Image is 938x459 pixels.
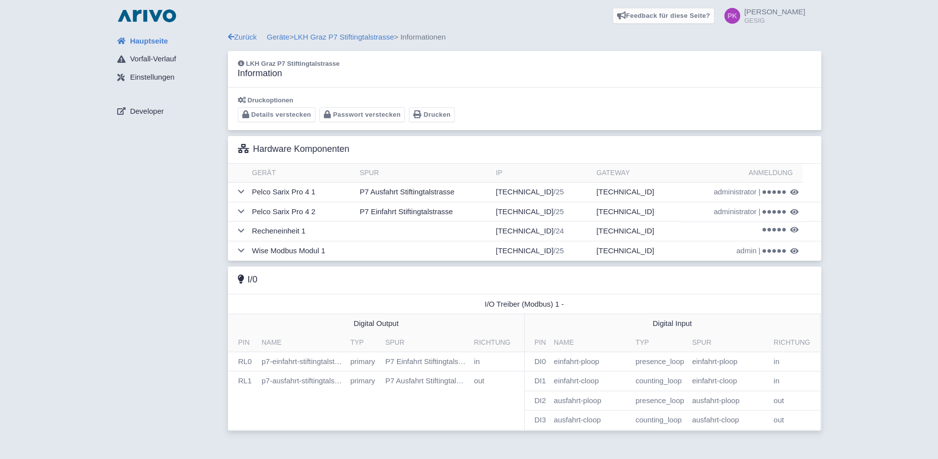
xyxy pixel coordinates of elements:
button: Drucken [409,107,455,123]
span: Developer [130,106,164,117]
td: | [679,202,803,222]
td: [TECHNICAL_ID] [492,202,593,222]
td: | [679,183,803,202]
span: p7-einfahrt-stiftingtalstrasse-primary [262,357,380,366]
span: 1 [535,376,546,385]
button: Passwort verstecken [319,107,405,123]
span: Spur: ausfahrt-ploop<br>Gate: ausfahrt [692,396,740,405]
td: [TECHNICAL_ID] [592,222,679,241]
button: Details verstecken [238,107,316,123]
th: Typ [631,333,688,352]
a: Feedback für diese Seite? [613,8,715,24]
a: Developer [109,102,228,121]
td: out [770,391,820,411]
td: out [770,411,820,430]
span: Passwort verstecken [333,111,401,118]
i: Aufklappen [238,208,244,215]
td: in [470,352,524,371]
th: Spur [356,164,491,183]
th: Typ [346,333,381,352]
span: ausfahrt-cloop [554,415,601,424]
span: administrator [714,206,757,218]
span: primary [350,357,375,366]
span: ausfahrt-ploop [554,396,601,405]
span: 255.255.255.128 [553,207,564,216]
span: Spur: einfahrt-cloop<br>Gate: einfahrt [692,376,737,385]
span: 3 [535,415,546,424]
a: Geräte [267,33,290,41]
span: Hauptseite [130,36,168,47]
td: | [679,241,803,261]
span: 255.255.255.128 [553,246,564,255]
td: Recheneinheit 1 [248,222,356,241]
th: Richtung [470,333,524,352]
span: admin [736,245,757,257]
td: [TECHNICAL_ID] [592,241,679,261]
td: Wise Modbus Modul 1 [248,241,356,261]
span: primary [350,376,375,385]
small: GESIG [744,17,805,24]
td: [TECHNICAL_ID] [492,183,593,202]
a: [PERSON_NAME] GESIG [718,8,805,24]
th: Richtung [770,333,820,352]
span: presence_loop [635,357,684,366]
span: Vorfall-Verlauf [130,53,176,65]
span: Spur: ausfahrt-cloop<br>Gate: ausfahrt [692,415,739,424]
th: Gateway [592,164,679,183]
td: p7-einfahrt-stiftingtalstrasse-primary [258,352,346,371]
td: Digital Input [525,314,820,333]
td: in [770,352,820,371]
span: 1 [238,376,252,385]
span: Druckoptionen [248,96,294,104]
span: Spur: P7 Einfahrt Stiftingtalstrasse<br>Gate: p7-einfahrt-stiftingtalstrasse [385,357,478,366]
img: logo [115,8,179,24]
span: 255.255.255.0 [553,227,564,235]
td: einfahrt-cloop [550,371,631,391]
span: Details verstecken [251,111,311,118]
div: > > Informationen [228,32,821,43]
span: administrator [714,186,757,198]
td: in [770,371,820,391]
th: Spur [688,333,770,352]
th: Pin [228,333,258,352]
span: einfahrt-ploop [554,357,599,366]
td: [TECHNICAL_ID] [492,241,593,261]
i: Aufklappen [238,247,244,254]
a: LKH Graz P7 Stiftingtalstrasse [294,33,394,41]
td: Pelco Sarix Pro 4 1 [248,183,356,202]
th: Anmeldung [679,164,803,183]
th: Spur [381,333,470,352]
span: p7-einfahrt-stiftingtalstrasse : in [359,207,452,216]
span: LKH Graz P7 Stiftingtalstrasse [246,60,340,67]
th: Name [550,333,631,352]
td: Pelco Sarix Pro 4 2 [248,202,356,222]
span: 0 [238,357,252,366]
td: out [470,371,524,391]
th: Pin [525,333,550,352]
th: Name [258,333,346,352]
span: counting_loop [635,376,681,385]
span: Einstellungen [130,72,175,83]
td: [TECHNICAL_ID] [492,222,593,241]
span: Spur: einfahrt-ploop<br>Gate: einfahrt [692,357,738,366]
h3: Hardware Komponenten [238,144,350,155]
span: Drucken [424,111,451,118]
span: 255.255.255.128 [553,187,564,196]
h3: Information [238,68,340,79]
span: p7-ausfahrt-stiftingtalstrasse : out [359,187,454,196]
td: ausfahrt-cloop [550,411,631,430]
span: p7-ausfahrt-stiftingtalstrasse-primary [262,376,382,385]
th: IP [492,164,593,183]
th: Gerät [248,164,356,183]
td: [TECHNICAL_ID] [592,183,679,202]
span: [PERSON_NAME] [744,7,805,16]
td: einfahrt-ploop [550,352,631,371]
span: 0 [535,357,546,366]
i: Aufklappen [238,227,244,234]
span: Spur: P7 Ausfahrt Stiftingtalstrasse<br>Gate: p7-ausfahrt-stiftingtalstrasse [385,376,480,385]
span: presence_loop [635,396,684,405]
h3: I/0 [238,275,258,285]
td: p7-ausfahrt-stiftingtalstrasse-primary [258,371,346,391]
a: Einstellungen [109,68,228,87]
td: I/O Treiber (Modbus) 1 - [228,295,821,314]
